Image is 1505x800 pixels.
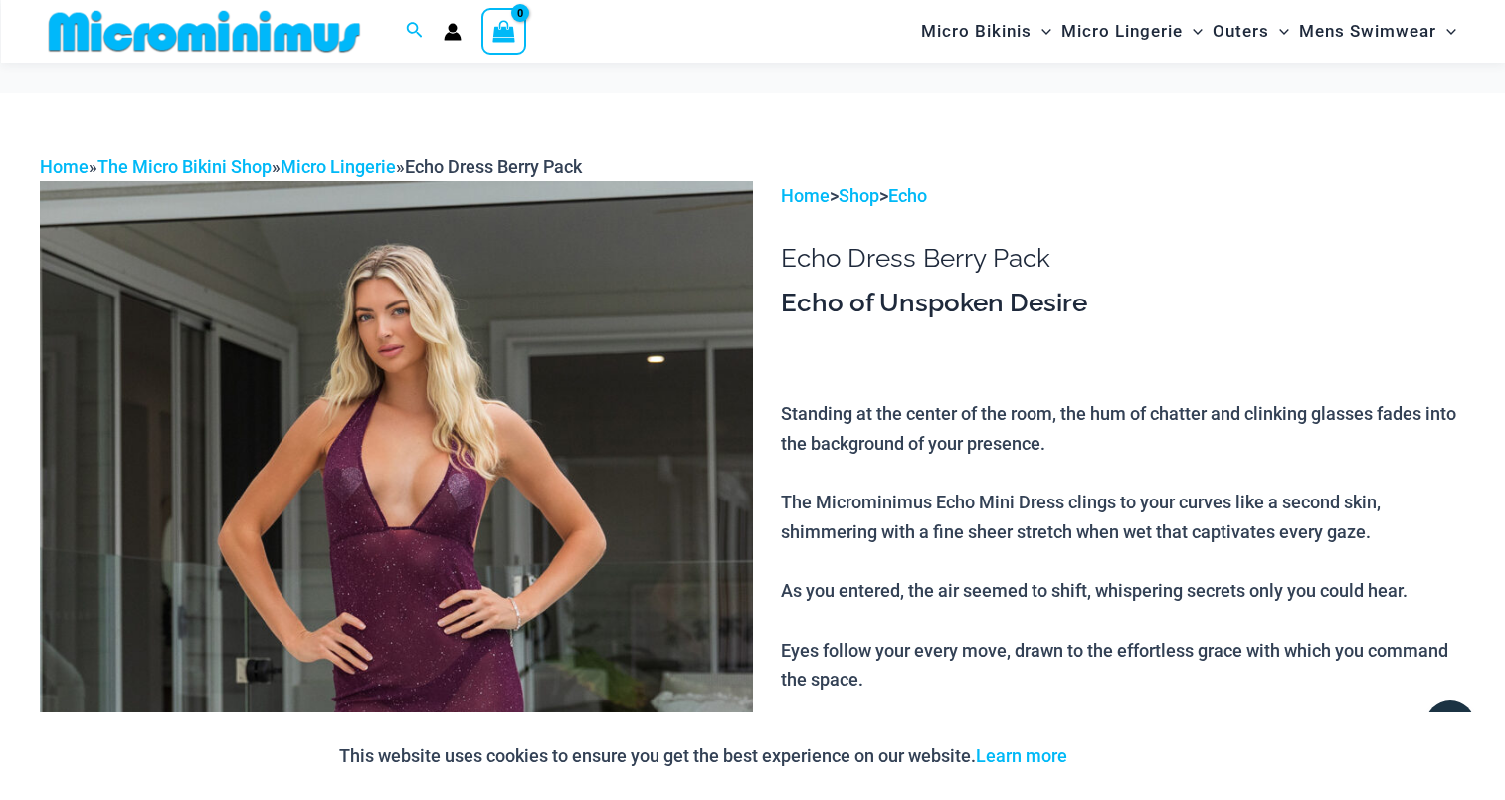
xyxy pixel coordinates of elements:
a: Learn more [976,745,1067,766]
span: Menu Toggle [1436,6,1456,57]
a: OutersMenu ToggleMenu Toggle [1208,6,1294,57]
img: MM SHOP LOGO FLAT [41,9,368,54]
span: Menu Toggle [1032,6,1051,57]
a: Mens SwimwearMenu ToggleMenu Toggle [1294,6,1461,57]
a: Account icon link [444,23,462,41]
a: Micro LingerieMenu ToggleMenu Toggle [1056,6,1208,57]
span: Echo Dress Berry Pack [405,156,582,177]
span: Micro Lingerie [1061,6,1183,57]
p: > > [781,181,1465,211]
h3: Echo of Unspoken Desire [781,287,1465,320]
p: This website uses cookies to ensure you get the best experience on our website. [339,741,1067,771]
a: Micro BikinisMenu ToggleMenu Toggle [916,6,1056,57]
nav: Site Navigation [913,3,1465,60]
a: Home [40,156,89,177]
a: The Micro Bikini Shop [97,156,272,177]
button: Accept [1082,732,1167,780]
span: Micro Bikinis [921,6,1032,57]
a: Search icon link [406,19,424,44]
span: Menu Toggle [1269,6,1289,57]
a: Echo [888,185,927,206]
a: View Shopping Cart, empty [481,8,527,54]
span: Mens Swimwear [1299,6,1436,57]
a: Shop [839,185,879,206]
a: Home [781,185,830,206]
a: Micro Lingerie [281,156,396,177]
span: Outers [1213,6,1269,57]
span: » » » [40,156,582,177]
h1: Echo Dress Berry Pack [781,243,1465,274]
span: Menu Toggle [1183,6,1203,57]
